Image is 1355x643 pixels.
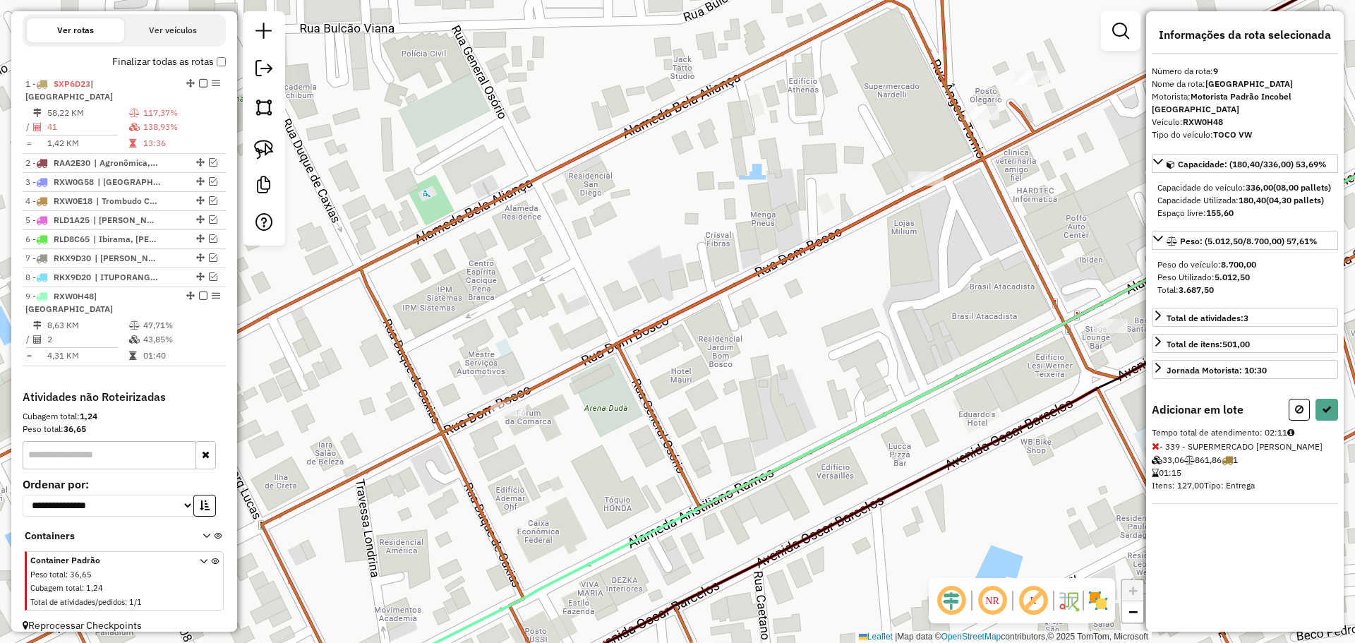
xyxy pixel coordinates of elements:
span: RXW0G58 [54,176,94,187]
td: 2 [47,332,128,347]
span: + [1128,582,1138,599]
i: Total de Atividades [33,335,42,344]
strong: 1,24 [80,411,97,421]
span: SXP6D23 [54,78,90,89]
span: 33,06 [1152,455,1184,465]
em: Alterar sequência das rotas [196,196,205,205]
em: Alterar sequência das rotas [196,215,205,224]
span: 2 - [25,157,90,168]
span: Trombudo Central [96,195,161,208]
span: Cubagem total [30,583,82,593]
strong: TOCO VW [1213,129,1252,140]
img: Fluxo de ruas [1057,589,1080,612]
span: 36,65 [70,570,92,579]
span: Ibirama, JOSE BOITUX, Presidente Getulio [93,233,158,246]
span: Tempo total de atendimento: 02:11 [1152,427,1287,438]
strong: 501,00 [1222,339,1250,349]
i: % de utilização do peso [129,321,140,330]
i: % de utilização da cubagem [129,123,140,131]
i: Distância Total [33,321,42,330]
span: : [82,583,84,593]
h4: Atividades não Roteirizadas [23,390,226,404]
strong: [GEOGRAPHIC_DATA] [1205,78,1293,89]
div: Total: [1157,284,1332,296]
button: Confirmar [1315,399,1338,421]
em: Visualizar rota [209,196,217,205]
td: 8,63 KM [47,318,128,332]
span: - 339 - SUPERMERCADO [PERSON_NAME] [1152,441,1338,504]
span: Exibir rótulo [1016,584,1050,618]
td: 138,93% [143,120,220,134]
span: Ocultar NR [975,584,1009,618]
strong: 180,40 [1239,195,1266,205]
td: 41 [47,120,128,134]
h4: Informações da rota selecionada [1152,28,1338,42]
td: 1,42 KM [47,136,128,150]
td: 47,71% [143,318,219,332]
i: Peso [1184,456,1195,464]
em: Visualizar rota [209,158,217,167]
div: Map data © contributors,© 2025 TomTom, Microsoft [855,631,1152,643]
em: Visualizar rota [209,215,217,224]
button: Ver rotas [27,18,124,42]
span: RXW0H48 [54,291,94,301]
div: Cubagem total: [23,410,226,423]
td: 117,37% [143,106,220,120]
em: Alterar sequência das rotas [196,158,205,167]
div: Peso: (5.012,50/8.700,00) 57,61% [1152,253,1338,302]
strong: 155,60 [1206,208,1234,218]
td: = [25,136,32,150]
em: Visualizar rota [209,234,217,243]
strong: (04,30 pallets) [1266,195,1324,205]
span: MIRIM DOCE, Pouso Redondo, Taió [93,214,158,227]
em: Visualizar rota [209,272,217,281]
img: Selecionar atividades - polígono [254,97,274,117]
span: 3 - [25,176,94,187]
em: Opções [212,79,220,88]
div: Tipo do veículo: [1152,128,1338,141]
span: ITUPORANGA, Petrolandia [95,271,159,284]
span: | [895,632,897,642]
span: RXW0E18 [54,196,92,206]
div: Peso Utilizado: [1157,271,1332,284]
button: Ver veículos [124,18,222,42]
em: Visualizar rota [209,253,217,262]
span: : [66,570,68,579]
strong: 5.012,50 [1215,272,1250,282]
i: Total de Atividades [33,123,42,131]
i: Excluir [1152,441,1160,451]
span: 4 - [25,196,92,206]
i: % de utilização do peso [129,109,140,117]
strong: Motorista Padrão Incobel [GEOGRAPHIC_DATA] [1152,91,1291,114]
td: = [25,349,32,363]
span: Containers [25,529,184,543]
span: 8 - [25,272,91,282]
a: Zoom out [1122,601,1143,623]
strong: 8.700,00 [1221,259,1256,270]
a: Jornada Motorista: 10:30 [1152,360,1338,379]
a: Total de atividades:3 [1152,308,1338,327]
i: % de utilização da cubagem [129,335,140,344]
span: 861,86 [1184,455,1222,465]
div: Espaço livre: [1157,207,1332,220]
em: Alterar sequência das rotas [186,292,195,300]
span: RAA2E30 [54,157,90,168]
h4: Adicionar em lote [1152,403,1243,416]
span: Peso: (5.012,50/8.700,00) 57,61% [1180,236,1318,246]
span: 1 [1222,455,1238,465]
i: Distância Total [33,109,42,117]
span: 9 - [25,291,113,314]
div: Motorista: [1152,90,1338,116]
span: 6 - [25,234,90,244]
span: Agronômica, LAURENTINO, Rio do Oeste [94,157,159,169]
td: 43,85% [143,332,219,347]
a: Peso: (5.012,50/8.700,00) 57,61% [1152,231,1338,250]
span: 01:15 [1152,467,1181,478]
em: Visualizar rota [209,177,217,186]
i: Cubagem [1152,456,1162,464]
div: Peso total: [23,423,226,435]
span: RKX9D30 [54,253,91,263]
span: Alfredo Wagner, Imbuia , ITUPORANGA [95,252,159,265]
span: 5 - [25,215,90,225]
a: Total de itens:501,00 [1152,334,1338,353]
